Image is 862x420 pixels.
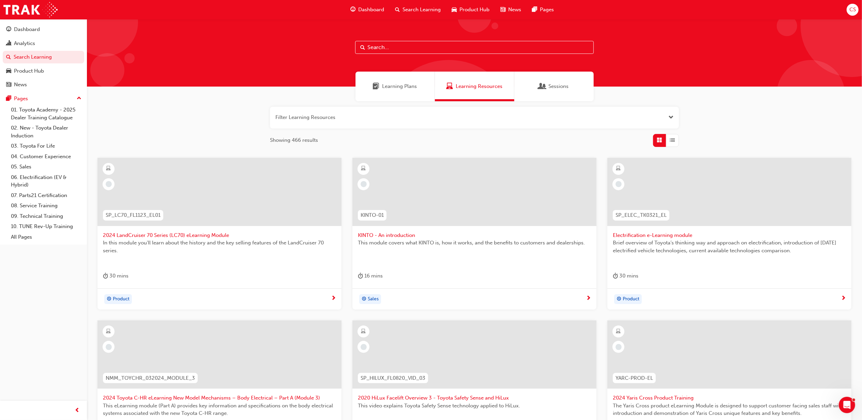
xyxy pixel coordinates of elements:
a: SessionsSessions [514,72,594,101]
button: CS [847,4,859,16]
a: pages-iconPages [527,3,559,17]
span: KINTO - An introduction [358,231,591,239]
div: Pages [14,95,28,103]
span: Search Learning [403,6,441,14]
a: Analytics [3,37,84,50]
iframe: Intercom live chat [839,397,855,413]
span: duration-icon [358,272,363,280]
span: Product [623,295,639,303]
span: 2024 LandCruiser 70 Series (LC70) eLearning Module [103,231,336,239]
button: Pages [3,92,84,105]
span: guage-icon [6,27,11,33]
span: Sessions [539,82,546,90]
span: next-icon [841,296,846,302]
a: 01. Toyota Academy - 2025 Dealer Training Catalogue [8,105,84,123]
span: chart-icon [6,41,11,47]
span: learningRecordVerb_NONE-icon [361,344,367,350]
span: This module covers what KINTO is, how it works, and the benefits to customers and dealerships. [358,239,591,247]
span: target-icon [617,295,621,304]
span: news-icon [6,82,11,88]
a: 03. Toyota For Life [8,141,84,151]
div: Product Hub [14,67,44,75]
span: Learning Resources [456,82,502,90]
a: Dashboard [3,23,84,36]
span: Product Hub [459,6,489,14]
span: next-icon [586,296,591,302]
a: 07. Parts21 Certification [8,190,84,201]
span: Showing 466 results [270,136,318,144]
span: target-icon [362,295,366,304]
a: 04. Customer Experience [8,151,84,162]
span: learningResourceType_ELEARNING-icon [361,327,366,336]
span: NMM_TOYCHR_032024_MODULE_3 [106,374,195,382]
span: SP_LC70_FL1123_EL01 [106,211,161,219]
a: Search Learning [3,51,84,63]
a: SP_LC70_FL1123_EL012024 LandCruiser 70 Series (LC70) eLearning ModuleIn this module you'll learn ... [97,158,342,310]
span: Product [113,295,130,303]
span: Learning Plans [373,82,380,90]
span: learningRecordVerb_NONE-icon [616,344,622,350]
a: Product Hub [3,65,84,77]
div: 16 mins [358,272,383,280]
span: SP_HILUX_FL0820_VID_03 [361,374,425,382]
span: learningResourceType_ELEARNING-icon [361,164,366,173]
span: Search [360,44,365,51]
span: duration-icon [103,272,108,280]
span: Sales [368,295,379,303]
div: 30 mins [103,272,128,280]
div: Analytics [14,40,35,47]
span: pages-icon [532,5,537,14]
span: Dashboard [358,6,384,14]
span: learningRecordVerb_NONE-icon [361,181,367,187]
a: news-iconNews [495,3,527,17]
span: learningResourceType_ELEARNING-icon [106,327,111,336]
span: learningRecordVerb_NONE-icon [106,181,112,187]
span: Learning Resources [446,82,453,90]
span: In this module you'll learn about the history and the key selling features of the LandCruiser 70 ... [103,239,336,254]
a: 02. New - Toyota Dealer Induction [8,123,84,141]
a: SP_ELEC_TK0321_ELElectrification e-Learning moduleBrief overview of Toyota’s thinking way and app... [607,158,851,310]
span: CS [849,6,856,14]
span: Pages [540,6,554,14]
a: 10. TUNE Rev-Up Training [8,221,84,232]
span: duration-icon [613,272,618,280]
span: Grid [657,136,662,144]
span: YARC-PROD-EL [616,374,653,382]
a: search-iconSearch Learning [390,3,446,17]
span: Electrification e-Learning module [613,231,846,239]
span: Learning Plans [382,82,417,90]
span: up-icon [77,94,81,103]
div: News [14,81,27,89]
span: List [670,136,675,144]
a: 08. Service Training [8,200,84,211]
span: The Yaris Cross product eLearning Module is designed to support customer facing sales staff with ... [613,402,846,417]
a: Trak [3,2,58,17]
span: KINTO-01 [361,211,384,219]
a: KINTO-01KINTO - An introductionThis module covers what KINTO is, how it works, and the benefits t... [352,158,596,310]
a: guage-iconDashboard [345,3,390,17]
button: Open the filter [668,114,674,121]
span: News [508,6,521,14]
a: 06. Electrification (EV & Hybrid) [8,172,84,190]
span: This eLearning module (Part A) provides key information and specifications on the body electrical... [103,402,336,417]
a: Learning PlansLearning Plans [356,72,435,101]
span: learningResourceType_ELEARNING-icon [106,164,111,173]
span: learningRecordVerb_NONE-icon [616,181,622,187]
button: DashboardAnalyticsSearch LearningProduct HubNews [3,22,84,92]
span: guage-icon [350,5,356,14]
a: 09. Technical Training [8,211,84,222]
div: Dashboard [14,26,40,33]
a: 05. Sales [8,162,84,172]
span: 2024 Toyota C-HR eLearning New Model Mechanisms – Body Electrical – Part A (Module 3) [103,394,336,402]
a: car-iconProduct Hub [446,3,495,17]
span: car-icon [6,68,11,74]
span: prev-icon [75,406,80,415]
span: learningResourceType_ELEARNING-icon [616,327,621,336]
span: learningResourceType_ELEARNING-icon [616,164,621,173]
span: 2024 Yaris Cross Product Training [613,394,846,402]
span: pages-icon [6,96,11,102]
span: search-icon [6,54,11,60]
input: Search... [355,41,594,54]
span: Sessions [549,82,569,90]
